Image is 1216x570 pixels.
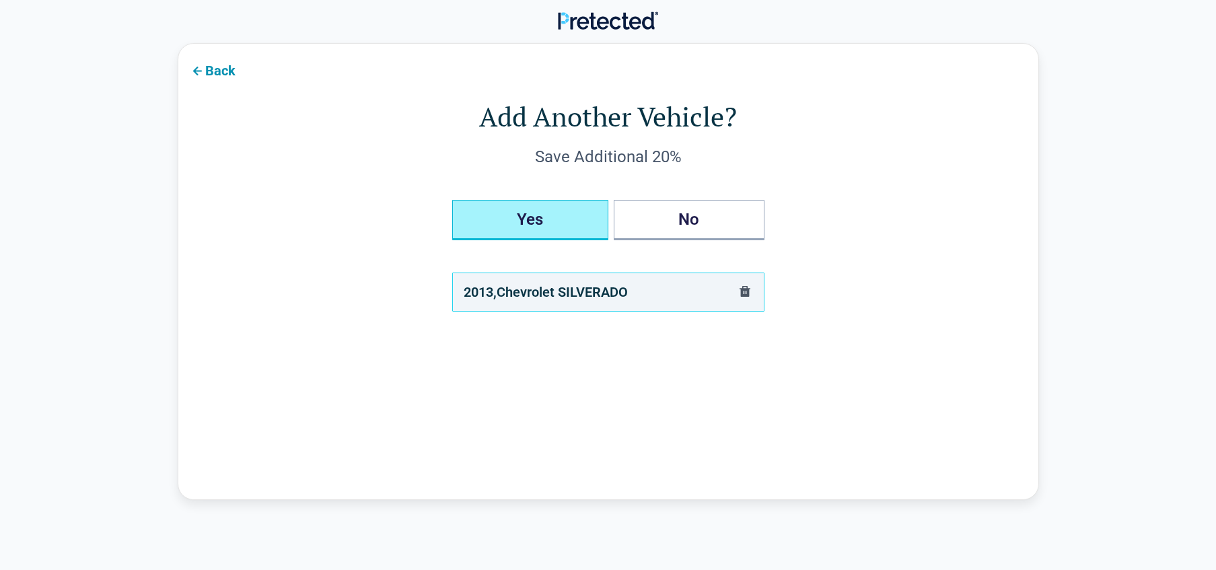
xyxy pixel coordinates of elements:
div: Add Another Vehicles? [452,200,764,240]
div: Save Additional 20% [232,146,985,168]
button: Back [178,55,246,85]
button: delete [737,283,753,301]
button: Yes [452,200,608,240]
div: 2013 , Chevrolet SILVERADO [464,281,628,303]
button: No [614,200,764,240]
h1: Add Another Vehicle? [232,98,985,135]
